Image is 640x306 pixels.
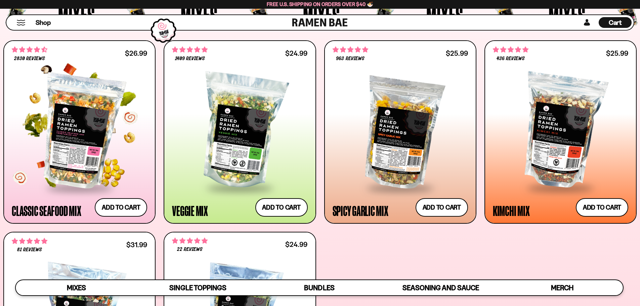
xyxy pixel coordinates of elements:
[36,18,51,27] span: Shop
[177,247,203,252] span: 22 reviews
[576,198,628,217] button: Add to cart
[380,280,501,295] a: Seasoning and Sauce
[493,45,528,54] span: 4.76 stars
[267,1,373,7] span: Free U.S. Shipping on Orders over $40 🍜
[16,280,137,295] a: Mixes
[14,56,45,61] span: 2830 reviews
[172,236,208,245] span: 4.82 stars
[497,56,525,61] span: 436 reviews
[285,241,307,248] div: $24.99
[551,283,573,292] span: Merch
[125,50,147,56] div: $26.99
[95,198,147,217] button: Add to cart
[137,280,258,295] a: Single Toppings
[169,283,226,292] span: Single Toppings
[606,50,628,56] div: $25.99
[285,50,307,56] div: $24.99
[126,242,147,248] div: $31.99
[16,20,26,26] button: Mobile Menu Trigger
[164,40,316,224] a: 4.76 stars 1409 reviews $24.99 Veggie Mix Add to cart
[484,40,637,224] a: 4.76 stars 436 reviews $25.99 Kimchi Mix Add to cart
[402,283,479,292] span: Seasoning and Sauce
[36,17,51,28] a: Shop
[502,280,623,295] a: Merch
[172,45,208,54] span: 4.76 stars
[446,50,468,56] div: $25.99
[3,40,156,224] a: 4.68 stars 2830 reviews $26.99 Classic Seafood Mix Add to cart
[12,45,47,54] span: 4.68 stars
[12,237,47,246] span: 4.83 stars
[172,205,208,217] div: Veggie Mix
[336,56,364,61] span: 963 reviews
[255,198,308,217] button: Add to cart
[259,280,380,295] a: Bundles
[333,45,368,54] span: 4.75 stars
[304,283,334,292] span: Bundles
[17,247,42,253] span: 81 reviews
[609,18,622,27] span: Cart
[67,283,86,292] span: Mixes
[599,15,632,30] div: Cart
[175,56,205,61] span: 1409 reviews
[324,40,476,224] a: 4.75 stars 963 reviews $25.99 Spicy Garlic Mix Add to cart
[12,205,81,217] div: Classic Seafood Mix
[333,205,388,217] div: Spicy Garlic Mix
[493,205,530,217] div: Kimchi Mix
[416,198,468,217] button: Add to cart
